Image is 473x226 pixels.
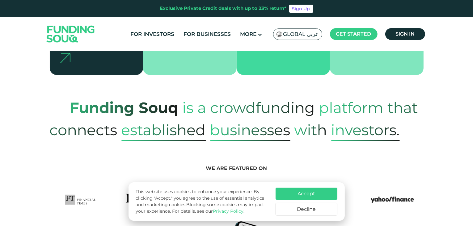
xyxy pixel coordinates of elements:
img: FTLogo Logo [65,194,96,206]
strong: Funding Souq [70,99,179,117]
span: established [121,119,206,141]
a: For Investors [129,29,176,39]
span: We are featured on [206,165,267,171]
img: Logo [40,18,101,50]
span: For details, see our . [172,208,244,214]
button: Accept [276,188,337,200]
span: Investors. [331,119,400,141]
img: arrow [60,53,70,63]
button: Decline [276,203,337,215]
span: Global عربي [283,31,319,38]
a: Sign in [385,28,425,40]
span: with [294,115,327,145]
span: More [240,31,256,37]
span: Sign in [395,31,415,37]
span: is a crowdfunding [183,93,315,123]
img: Yahoo Finance Logo [371,194,414,206]
span: Blocking some cookies may impact your experience. [136,202,264,214]
span: Businesses [210,119,290,141]
a: For Businesses [182,29,232,39]
div: Exclusive Private Credit deals with up to 23% return* [160,5,287,12]
img: Forbes Logo [126,194,160,206]
span: Get started [336,31,371,37]
p: This website uses cookies to enhance your experience. By clicking "Accept," you agree to the use ... [136,189,269,215]
a: Sign Up [289,5,313,13]
span: platform that connects [50,93,418,145]
img: SA Flag [277,32,282,37]
a: Privacy Policy [213,208,243,214]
